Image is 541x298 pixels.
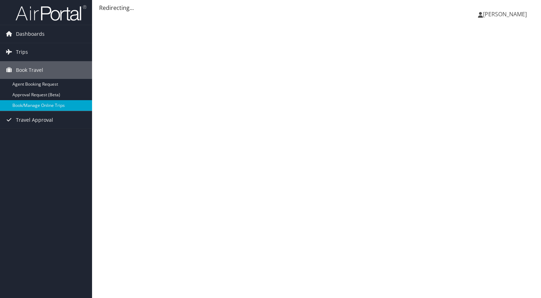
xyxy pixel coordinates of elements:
span: Trips [16,43,28,61]
img: airportal-logo.png [16,5,86,21]
span: Dashboards [16,25,45,43]
span: Book Travel [16,61,43,79]
span: [PERSON_NAME] [483,10,527,18]
a: [PERSON_NAME] [478,4,534,25]
span: Travel Approval [16,111,53,129]
div: Redirecting... [99,4,534,12]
